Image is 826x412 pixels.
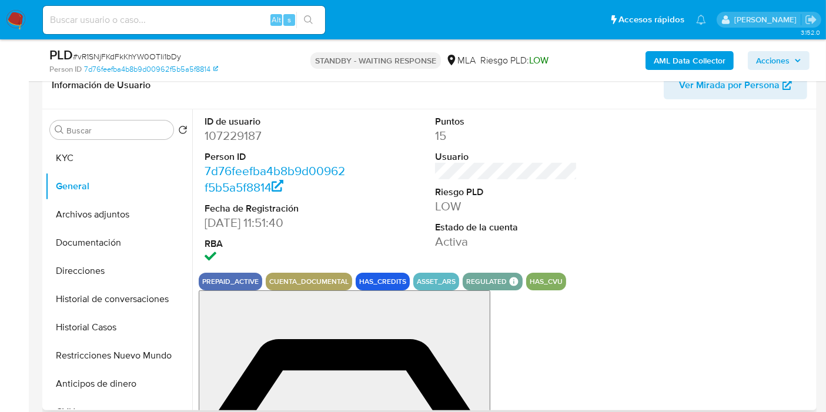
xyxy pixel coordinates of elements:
[696,15,706,25] a: Notificaciones
[435,221,577,234] dt: Estado de la cuenta
[530,279,563,284] button: has_cvu
[646,51,734,70] button: AML Data Collector
[435,128,577,144] dd: 15
[435,233,577,250] dd: Activa
[66,125,169,136] input: Buscar
[205,128,347,144] dd: 107229187
[45,341,192,370] button: Restricciones Nuevo Mundo
[205,202,347,215] dt: Fecha de Registración
[310,52,441,69] p: STANDBY - WAITING RESPONSE
[45,229,192,257] button: Documentación
[45,285,192,313] button: Historial de conversaciones
[801,28,820,37] span: 3.152.0
[202,279,259,284] button: prepaid_active
[45,172,192,200] button: General
[55,125,64,135] button: Buscar
[205,215,347,231] dd: [DATE] 11:51:40
[205,237,347,250] dt: RBA
[287,14,291,25] span: s
[84,64,218,75] a: 7d76feefba4b8b9d00962f5b5a5f8814
[748,51,810,70] button: Acciones
[435,198,577,215] dd: LOW
[178,125,188,138] button: Volver al orden por defecto
[205,162,345,196] a: 7d76feefba4b8b9d00962f5b5a5f8814
[296,12,320,28] button: search-icon
[466,279,507,284] button: regulated
[272,14,281,25] span: Alt
[435,150,577,163] dt: Usuario
[73,51,181,62] span: # vR1SNjFKdFkKhYW0OTIi1bDy
[756,51,790,70] span: Acciones
[45,257,192,285] button: Direcciones
[49,64,82,75] b: Person ID
[417,279,456,284] button: asset_ars
[45,200,192,229] button: Archivos adjuntos
[805,14,817,26] a: Salir
[435,186,577,199] dt: Riesgo PLD
[43,12,325,28] input: Buscar usuario o caso...
[618,14,684,26] span: Accesos rápidos
[45,370,192,398] button: Anticipos de dinero
[205,150,347,163] dt: Person ID
[446,54,476,67] div: MLA
[49,45,73,64] b: PLD
[45,144,192,172] button: KYC
[269,279,349,284] button: cuenta_documental
[205,115,347,128] dt: ID de usuario
[435,115,577,128] dt: Puntos
[52,79,151,91] h1: Información de Usuario
[480,54,549,67] span: Riesgo PLD:
[359,279,406,284] button: has_credits
[679,71,780,99] span: Ver Mirada por Persona
[664,71,807,99] button: Ver Mirada por Persona
[654,51,725,70] b: AML Data Collector
[45,313,192,341] button: Historial Casos
[529,53,549,67] span: LOW
[734,14,801,25] p: micaelaestefania.gonzalez@mercadolibre.com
